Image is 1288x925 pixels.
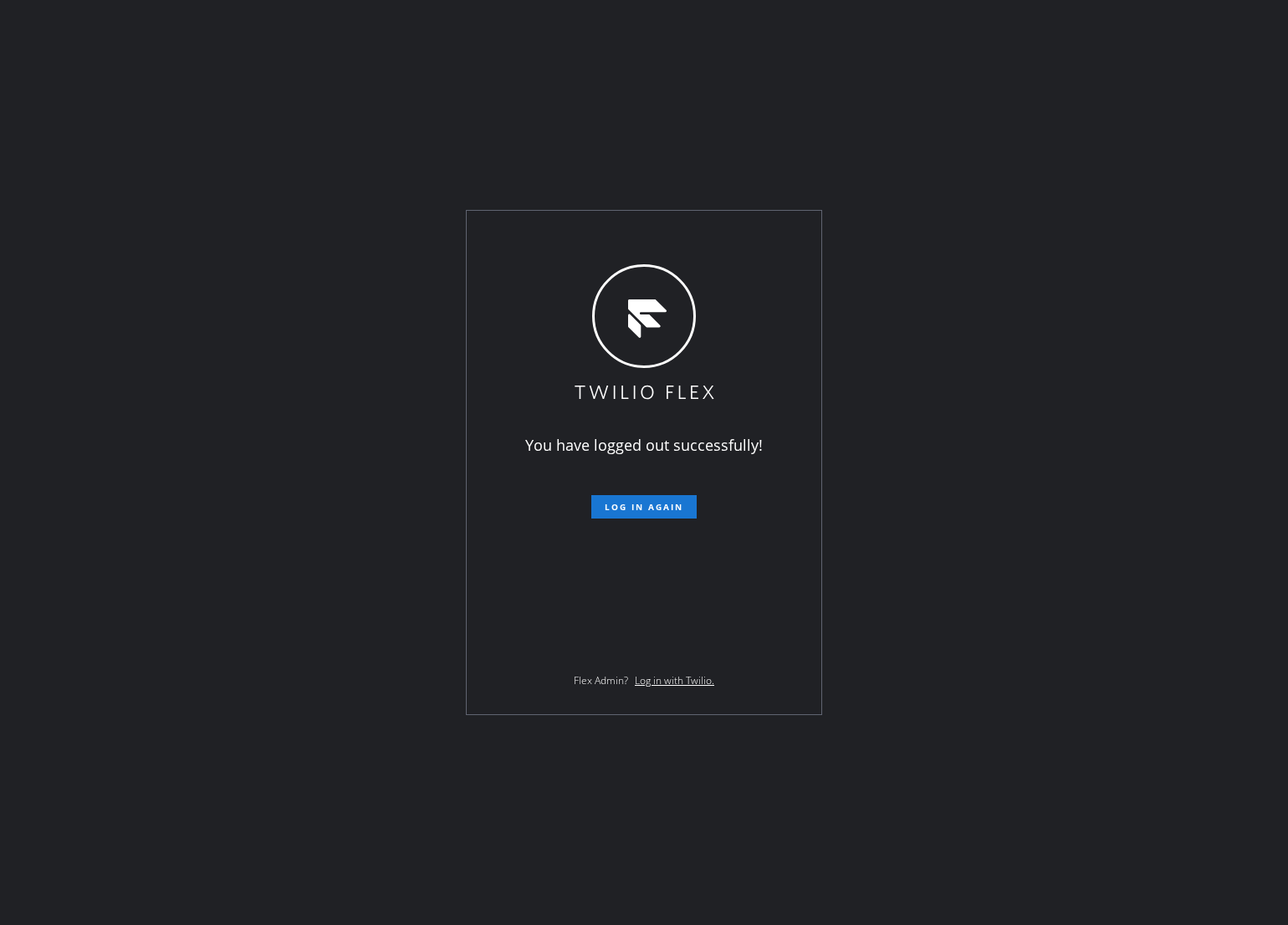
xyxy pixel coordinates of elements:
span: You have logged out successfully! [525,435,763,455]
a: Log in with Twilio. [635,673,714,687]
button: Log in again [591,495,697,519]
span: Log in again [605,501,683,513]
span: Flex Admin? [574,673,628,687]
